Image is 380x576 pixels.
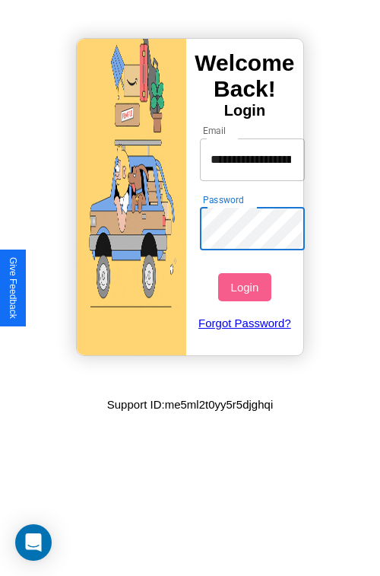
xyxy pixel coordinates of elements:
[192,301,298,345] a: Forgot Password?
[186,102,303,119] h4: Login
[15,524,52,561] div: Open Intercom Messenger
[186,50,303,102] h3: Welcome Back!
[203,124,226,137] label: Email
[107,394,273,415] p: Support ID: me5ml2t0yy5r5djghqi
[218,273,271,301] button: Login
[203,193,243,206] label: Password
[77,39,186,355] img: gif
[8,257,18,319] div: Give Feedback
